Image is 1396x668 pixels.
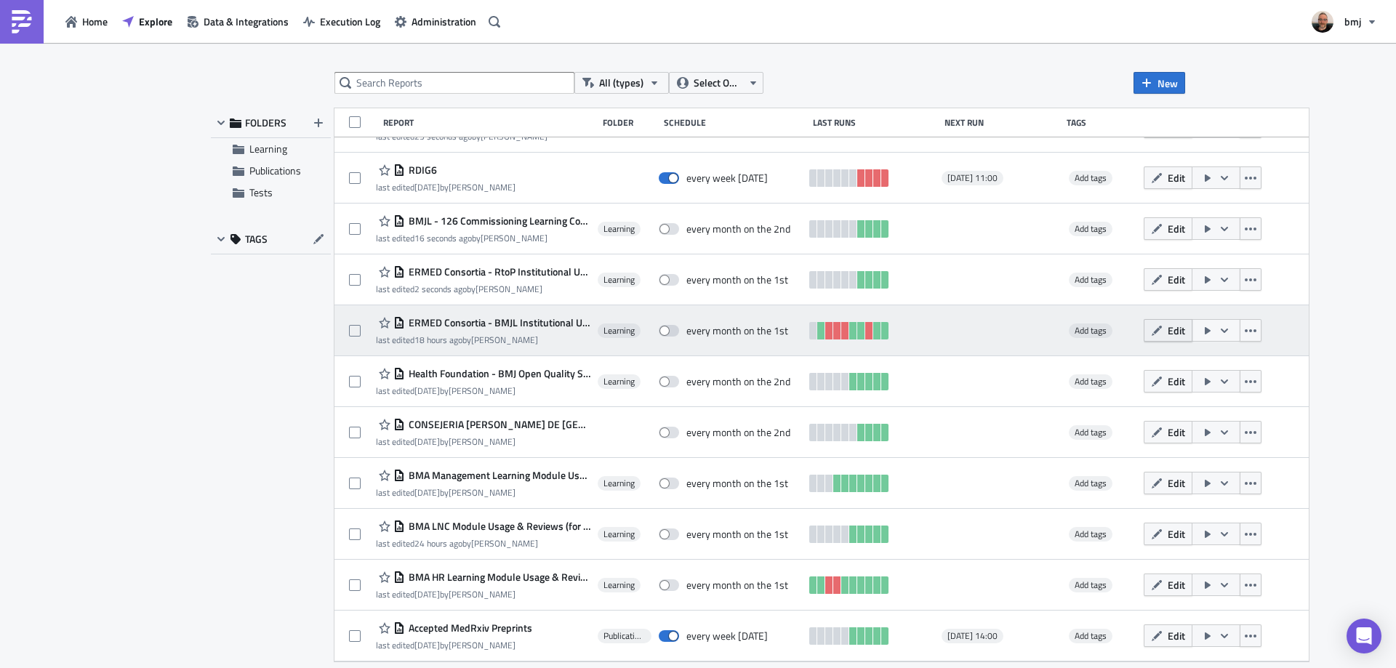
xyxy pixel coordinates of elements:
[574,72,669,94] button: All (types)
[1075,629,1107,643] span: Add tags
[414,282,467,296] time: 2025-08-19T09:05:34Z
[405,418,590,431] span: CONSEJERIA DE SANIDAD DE MADRID - BMJ Case Reports Submissions & Page Views Usage Report
[1168,374,1185,389] span: Edit
[1069,323,1112,338] span: Add tags
[414,384,440,398] time: 2025-08-15T08:47:26Z
[115,10,180,33] button: Explore
[1069,476,1112,491] span: Add tags
[1144,217,1192,240] button: Edit
[1069,374,1112,389] span: Add tags
[405,469,590,482] span: BMA Management Learning Module Usage & Reviews
[603,478,635,489] span: Learning
[686,222,790,236] div: every month on the 2nd
[10,10,33,33] img: PushMetrics
[1144,166,1192,189] button: Edit
[1168,221,1185,236] span: Edit
[947,630,998,642] span: [DATE] 14:00
[1075,374,1107,388] span: Add tags
[405,520,590,533] span: BMA LNC Module Usage & Reviews (for publication) - Monthly
[813,117,937,128] div: Last Runs
[383,117,596,128] div: Report
[1067,117,1138,128] div: Tags
[180,10,296,33] button: Data & Integrations
[58,10,115,33] button: Home
[1075,527,1107,541] span: Add tags
[414,231,472,245] time: 2025-08-19T09:05:20Z
[414,180,440,194] time: 2025-08-18T07:20:01Z
[1347,619,1381,653] div: Open Intercom Messenger
[1144,421,1192,443] button: Edit
[414,333,462,347] time: 2025-08-18T14:45:55Z
[376,487,590,498] div: last edited by [PERSON_NAME]
[1144,574,1192,596] button: Edit
[376,385,590,396] div: last edited by [PERSON_NAME]
[1134,72,1185,94] button: New
[376,182,516,193] div: last edited by [PERSON_NAME]
[249,141,287,156] span: Learning
[296,10,388,33] button: Execution Log
[603,325,635,337] span: Learning
[204,14,289,29] span: Data & Integrations
[1075,171,1107,185] span: Add tags
[686,477,788,490] div: every month on the 1st
[405,265,590,278] span: ERMED Consortia - RtoP Institutional Usage Report - Monthly
[1144,319,1192,342] button: Edit
[414,435,440,448] time: 2025-08-15T08:46:16Z
[1168,526,1185,542] span: Edit
[944,117,1060,128] div: Next Run
[664,117,806,128] div: Schedule
[1144,370,1192,393] button: Edit
[686,579,788,592] div: every month on the 1st
[1144,472,1192,494] button: Edit
[139,14,172,29] span: Explore
[320,14,380,29] span: Execution Log
[1168,424,1185,440] span: Edit
[1075,323,1107,337] span: Add tags
[1069,425,1112,440] span: Add tags
[82,14,108,29] span: Home
[694,75,742,91] span: Select Owner
[405,367,590,380] span: Health Foundation - BMJ Open Quality Submissions Report - Monthly
[405,621,532,635] span: Accepted MedRxiv Preprints
[376,283,590,294] div: last edited by [PERSON_NAME]
[686,375,790,388] div: every month on the 2nd
[603,223,635,235] span: Learning
[669,72,763,94] button: Select Owner
[1144,624,1192,647] button: Edit
[249,185,273,200] span: Tests
[1075,578,1107,592] span: Add tags
[603,117,656,128] div: Folder
[388,10,484,33] button: Administration
[414,587,440,601] time: 2025-08-11T09:48:21Z
[1069,171,1112,185] span: Add tags
[686,426,790,439] div: every month on the 2nd
[405,571,590,584] span: BMA HR Learning Module Usage & Reviews - Monthly
[603,579,635,591] span: Learning
[686,629,768,643] div: every week on Wednesday
[603,376,635,387] span: Learning
[249,163,301,178] span: Publications
[1303,6,1385,38] button: bmj
[1144,268,1192,291] button: Edit
[414,638,440,652] time: 2025-07-30T05:36:56Z
[412,14,476,29] span: Administration
[1075,222,1107,236] span: Add tags
[1168,170,1185,185] span: Edit
[1344,14,1361,29] span: bmj
[376,334,590,345] div: last edited by [PERSON_NAME]
[1158,76,1178,91] span: New
[686,528,788,541] div: every month on the 1st
[376,589,590,600] div: last edited by [PERSON_NAME]
[1069,527,1112,542] span: Add tags
[376,436,590,447] div: last edited by [PERSON_NAME]
[376,538,590,549] div: last edited by [PERSON_NAME]
[376,233,590,244] div: last edited by [PERSON_NAME]
[603,528,635,540] span: Learning
[405,164,437,177] span: RDIG6
[334,72,574,94] input: Search Reports
[686,273,788,286] div: every month on the 1st
[1310,9,1335,34] img: Avatar
[1168,323,1185,338] span: Edit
